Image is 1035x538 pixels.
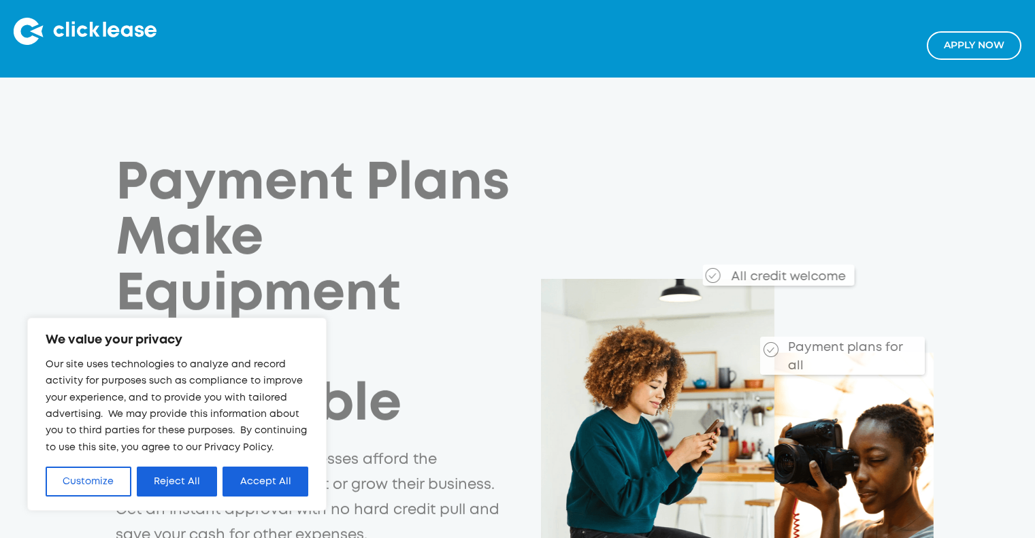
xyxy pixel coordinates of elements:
span: Our site uses technologies to analyze and record activity for purposes such as compliance to impr... [46,360,307,452]
div: All credit welcome [678,259,855,286]
a: Apply NOw [927,31,1021,59]
img: Checkmark_callout [763,343,778,358]
img: Clicklease logo [14,18,157,45]
button: Accept All [223,467,308,497]
div: We value your privacy [27,318,327,511]
p: We value your privacy [46,332,308,348]
button: Reject All [137,467,218,497]
button: Customize [46,467,131,497]
div: Payment plans for all [783,331,915,375]
h1: Payment Plans Make Equipment More Affordable [116,156,541,433]
img: Checkmark_callout [706,268,721,283]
